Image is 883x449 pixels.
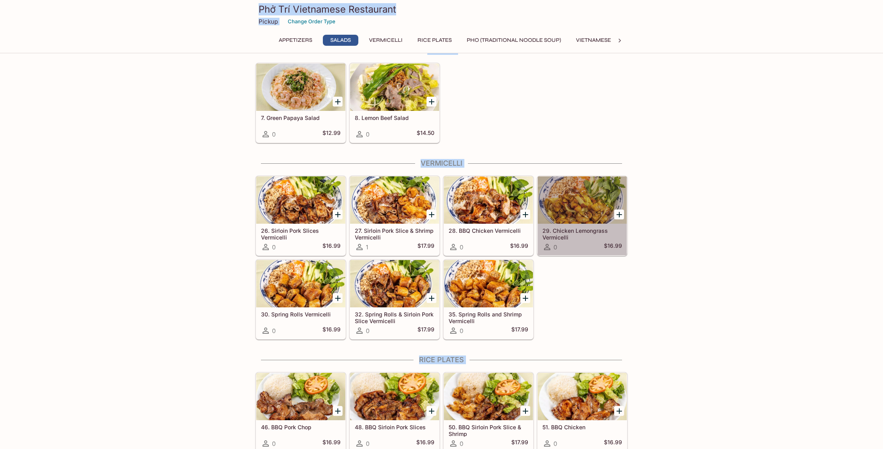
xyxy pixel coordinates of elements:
button: Add 32. Spring Rolls & Sirloin Pork Slice Vermicelli [427,293,436,303]
button: Add 48. BBQ Sirloin Pork Slices [427,406,436,416]
span: 0 [272,131,276,138]
h5: 26. Sirloin Pork Slices Vermicelli [261,227,341,240]
button: Add 29. Chicken Lemongrass Vermicelli [614,210,624,219]
span: 0 [272,243,276,251]
div: 51. BBQ Chicken [538,373,627,420]
h3: Phở Trí Vietnamese Restaurant [259,3,624,15]
h5: 8. Lemon Beef Salad [355,114,434,121]
h5: 48. BBQ Sirloin Pork Slices [355,424,434,430]
h5: $16.99 [416,439,434,448]
div: 29. Chicken Lemongrass Vermicelli [538,176,627,224]
div: 8. Lemon Beef Salad [350,64,439,111]
button: Vietnamese Sandwiches [572,35,655,46]
h5: $16.99 [510,242,528,252]
a: 26. Sirloin Pork Slices Vermicelli0$16.99 [256,176,346,256]
button: Pho (Traditional Noodle Soup) [462,35,565,46]
a: 32. Spring Rolls & Sirloin Pork Slice Vermicelli0$17.99 [350,260,440,339]
button: Add 51. BBQ Chicken [614,406,624,416]
button: Add 35. Spring Rolls and Shrimp Vermicelli [520,293,530,303]
a: 8. Lemon Beef Salad0$14.50 [350,63,440,143]
button: Rice Plates [413,35,456,46]
div: 27. Sirloin Pork Slice & Shrimp Vermicelli [350,176,439,224]
h5: 29. Chicken Lemongrass Vermicelli [542,227,622,240]
button: Add 27. Sirloin Pork Slice & Shrimp Vermicelli [427,210,436,219]
button: Appetizers [274,35,317,46]
span: 0 [553,440,557,447]
div: 26. Sirloin Pork Slices Vermicelli [256,176,345,224]
h5: $12.99 [322,129,341,139]
span: 0 [553,243,557,251]
div: 28. BBQ Chicken Vermicelli [444,176,533,224]
div: 32. Spring Rolls & Sirloin Pork Slice Vermicelli [350,260,439,307]
h5: $17.99 [511,439,528,448]
h5: $16.99 [322,326,341,335]
a: 29. Chicken Lemongrass Vermicelli0$16.99 [537,176,627,256]
div: 35. Spring Rolls and Shrimp Vermicelli [444,260,533,307]
h5: 28. BBQ Chicken Vermicelli [449,227,528,234]
button: Add 8. Lemon Beef Salad [427,97,436,107]
h5: 50. BBQ Sirloin Pork Slice & Shrimp [449,424,528,437]
p: Pickup [259,18,278,25]
button: Add 30. Spring Rolls Vermicelli [333,293,343,303]
h5: 30. Spring Rolls Vermicelli [261,311,341,318]
h5: $17.99 [417,242,434,252]
span: 0 [272,440,276,447]
h4: Vermicelli [255,159,628,168]
h5: 46. BBQ Pork Chop [261,424,341,430]
a: 27. Sirloin Pork Slice & Shrimp Vermicelli1$17.99 [350,176,440,256]
button: Add 26. Sirloin Pork Slices Vermicelli [333,210,343,219]
button: Add 50. BBQ Sirloin Pork Slice & Shrimp [520,406,530,416]
h5: $17.99 [511,326,528,335]
h5: $16.99 [322,242,341,252]
button: Add 7. Green Papaya Salad [333,97,343,107]
h5: 32. Spring Rolls & Sirloin Pork Slice Vermicelli [355,311,434,324]
h5: $14.50 [417,129,434,139]
button: Add 28. BBQ Chicken Vermicelli [520,210,530,219]
span: 0 [366,440,369,447]
a: 35. Spring Rolls and Shrimp Vermicelli0$17.99 [443,260,533,339]
div: 46. BBQ Pork Chop [256,373,345,420]
button: Salads [323,35,358,46]
a: 7. Green Papaya Salad0$12.99 [256,63,346,143]
div: 7. Green Papaya Salad [256,64,345,111]
h5: $16.99 [322,439,341,448]
h5: 7. Green Papaya Salad [261,114,341,121]
a: 30. Spring Rolls Vermicelli0$16.99 [256,260,346,339]
h5: 27. Sirloin Pork Slice & Shrimp Vermicelli [355,227,434,240]
span: 0 [366,131,369,138]
h5: 51. BBQ Chicken [542,424,622,430]
div: 50. BBQ Sirloin Pork Slice & Shrimp [444,373,533,420]
div: 30. Spring Rolls Vermicelli [256,260,345,307]
h5: $17.99 [417,326,434,335]
div: 48. BBQ Sirloin Pork Slices [350,373,439,420]
span: 0 [460,440,463,447]
h5: $16.99 [604,439,622,448]
span: 0 [460,327,463,335]
span: 0 [366,327,369,335]
a: 28. BBQ Chicken Vermicelli0$16.99 [443,176,533,256]
button: Change Order Type [284,15,339,28]
span: 0 [272,327,276,335]
h5: 35. Spring Rolls and Shrimp Vermicelli [449,311,528,324]
span: 0 [460,243,463,251]
h5: $16.99 [604,242,622,252]
h4: Rice Plates [255,355,628,364]
button: Add 46. BBQ Pork Chop [333,406,343,416]
button: Vermicelli [365,35,407,46]
span: 1 [366,243,368,251]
